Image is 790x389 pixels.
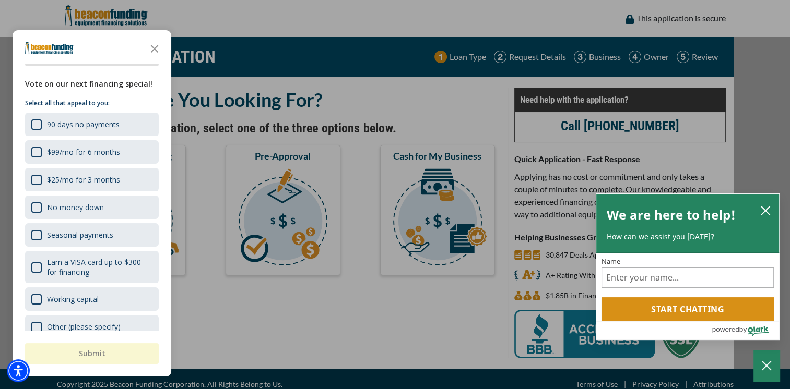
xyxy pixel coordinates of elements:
[596,193,780,341] div: olark chatbox
[602,297,774,321] button: Start chatting
[25,42,74,54] img: Company logo
[602,258,774,265] label: Name
[712,322,779,339] a: Powered by Olark - open in a new tab
[47,119,120,129] div: 90 days no payments
[25,287,159,311] div: Working capital
[739,323,747,336] span: by
[47,147,120,157] div: $99/mo for 6 months
[602,267,774,288] input: Name
[47,257,152,277] div: Earn a VISA card up to $300 for financing
[25,315,159,338] div: Other (please specify)
[25,140,159,164] div: $99/mo for 6 months
[25,196,159,219] div: No money down
[25,168,159,191] div: $25/mo for 3 months
[753,350,780,381] button: Close Chatbox
[144,38,165,58] button: Close the survey
[47,230,113,240] div: Seasonal payments
[13,30,171,376] div: Survey
[47,175,120,185] div: $25/mo for 3 months
[607,232,769,242] p: How can we assist you [DATE]?
[7,359,30,382] div: Accessibility Menu
[47,202,104,212] div: No money down
[757,203,774,217] button: close chatbox
[47,322,121,332] div: Other (please specify)
[25,251,159,283] div: Earn a VISA card up to $300 for financing
[25,98,159,108] p: Select all that appeal to you:
[712,323,739,336] span: powered
[25,343,159,364] button: Submit
[607,204,736,225] h2: We are here to help!
[25,78,159,90] div: Vote on our next financing special!
[25,223,159,247] div: Seasonal payments
[25,113,159,136] div: 90 days no payments
[47,294,99,304] div: Working capital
